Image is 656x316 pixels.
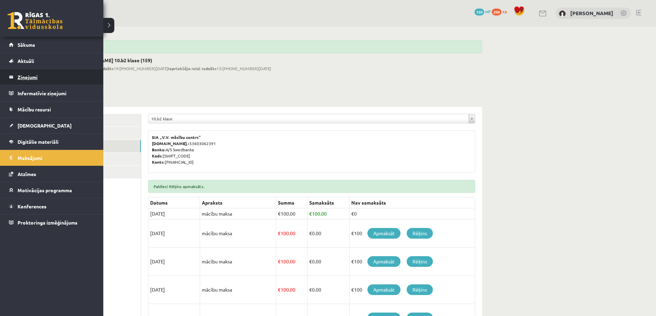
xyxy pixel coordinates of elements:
[9,118,95,133] a: [DEMOGRAPHIC_DATA]
[148,276,200,304] td: [DATE]
[18,85,95,101] legend: Informatīvie ziņojumi
[18,187,72,193] span: Motivācijas programma
[559,10,566,17] img: Emīls Miķelsons
[9,150,95,166] a: Maksājumi
[168,66,217,71] b: Iepriekšējo reizi redzēts
[307,219,349,248] td: 0.00
[152,134,471,165] p: 53603062391 A/S Swedbanka [SWIFT_CODE] [FINANCIAL_ID]
[18,171,36,177] span: Atzīmes
[407,228,433,239] a: Rēķins
[18,69,95,85] legend: Ziņojumi
[18,42,35,48] span: Sākums
[74,65,271,72] span: 19:[PHONE_NUMBER][DATE] 15:[PHONE_NUMBER][DATE]
[200,248,276,276] td: mācību maksa
[18,219,77,226] span: Proktoringa izmēģinājums
[151,114,466,123] span: 10.b2 klase
[475,9,484,15] span: 159
[74,57,271,63] h2: [PERSON_NAME] 10.b2 klase (159)
[276,208,307,219] td: 100.00
[200,197,276,208] th: Apraksts
[18,203,46,209] span: Konferences
[200,276,276,304] td: mācību maksa
[367,284,400,295] a: Apmaksāt
[307,208,349,219] td: 100.00
[18,150,95,166] legend: Maksājumi
[276,248,307,276] td: 100.00
[9,53,95,69] a: Aktuāli
[18,106,51,112] span: Mācību resursi
[148,114,475,123] a: 10.b2 klase
[200,208,276,219] td: mācību maksa
[152,141,189,146] b: [DOMAIN_NAME].:
[492,9,510,14] a: 299 xp
[278,230,281,236] span: €
[309,258,312,264] span: €
[492,9,501,15] span: 299
[200,219,276,248] td: mācību maksa
[475,9,491,14] a: 159 mP
[152,147,166,152] b: Banka:
[148,248,200,276] td: [DATE]
[148,208,200,219] td: [DATE]
[278,258,281,264] span: €
[407,284,433,295] a: Rēķins
[152,153,163,159] b: Kods:
[276,219,307,248] td: 100.00
[9,101,95,117] a: Mācību resursi
[367,228,400,239] a: Apmaksāt
[18,58,34,64] span: Aktuāli
[502,9,507,14] span: xp
[148,180,475,193] div: Paldies! Rēķins apmaksāts.
[9,182,95,198] a: Motivācijas programma
[9,85,95,101] a: Informatīvie ziņojumi
[41,40,482,53] div: Paldies! Rēķins apmaksāts.
[350,208,475,219] td: €0
[309,230,312,236] span: €
[350,276,475,304] td: €100
[18,139,59,145] span: Digitālie materiāli
[278,286,281,293] span: €
[148,197,200,208] th: Datums
[309,210,312,217] span: €
[9,134,95,150] a: Digitālie materiāli
[309,286,312,293] span: €
[350,248,475,276] td: €100
[276,197,307,208] th: Summa
[485,9,491,14] span: mP
[307,197,349,208] th: Samaksāts
[407,256,433,267] a: Rēķins
[8,12,63,29] a: Rīgas 1. Tālmācības vidusskola
[350,219,475,248] td: €100
[9,166,95,182] a: Atzīmes
[367,256,400,267] a: Apmaksāt
[307,248,349,276] td: 0.00
[9,69,95,85] a: Ziņojumi
[570,10,613,17] a: [PERSON_NAME]
[350,197,475,208] th: Nav samaksāts
[152,134,201,140] b: SIA „V.V. mācību centrs”
[276,276,307,304] td: 100.00
[152,159,165,165] b: Konts:
[9,37,95,53] a: Sākums
[9,215,95,230] a: Proktoringa izmēģinājums
[307,276,349,304] td: 0.00
[18,122,72,129] span: [DEMOGRAPHIC_DATA]
[278,210,281,217] span: €
[148,219,200,248] td: [DATE]
[9,198,95,214] a: Konferences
